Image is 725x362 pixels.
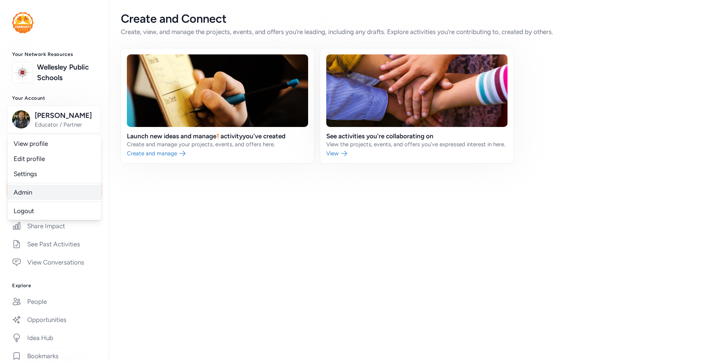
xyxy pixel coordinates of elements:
[8,166,101,181] a: Settings
[6,254,103,271] a: View Conversations
[8,136,101,151] a: View profile
[8,151,101,166] a: Edit profile
[6,218,103,234] a: Share Impact
[7,105,101,133] button: [PERSON_NAME]Educator / Partner
[121,27,713,36] div: Create, view, and manage the projects, events, and offers you're leading, including any drafts. E...
[6,311,103,328] a: Opportunities
[12,12,34,33] img: logo
[6,236,103,252] a: See Past Activities
[12,51,97,57] h3: Your Network Resources
[35,121,96,128] span: Educator / Partner
[6,293,103,310] a: People
[6,181,103,198] a: Create and Connect1
[8,203,101,218] a: Logout
[12,95,97,101] h3: Your Account
[14,64,31,81] img: logo
[6,330,103,346] a: Idea Hub
[8,135,101,220] div: [PERSON_NAME]Educator / Partner
[8,185,101,200] a: Admin
[12,283,97,289] h3: Explore
[35,110,96,121] span: [PERSON_NAME]
[37,62,97,83] a: Wellesley Public Schools
[121,12,713,26] div: Create and Connect
[6,200,103,216] a: Close Activities
[6,163,103,180] a: Respond to Invites
[6,145,103,162] a: Home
